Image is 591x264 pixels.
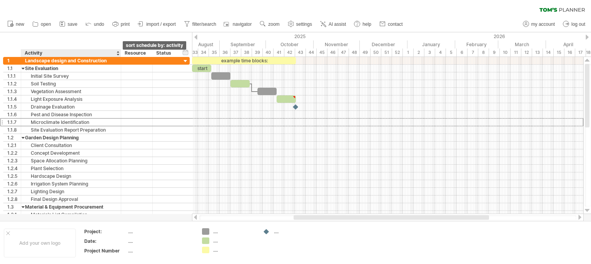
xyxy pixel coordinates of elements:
div: 33 [187,48,198,57]
div: 37 [230,48,241,57]
div: 1.1.4 [7,95,21,103]
span: filter/search [192,22,216,27]
div: November 2025 [314,40,360,48]
a: log out [561,19,588,29]
div: Lighting Design [25,188,117,195]
span: print [121,22,130,27]
div: 40 [263,48,274,57]
span: navigator [233,22,252,27]
span: contact [388,22,403,27]
span: undo [94,22,104,27]
div: 9 [489,48,500,57]
a: undo [83,19,107,29]
div: 1.1.6 [7,111,21,118]
div: Soil Testing [25,80,117,87]
div: 1.1.3 [7,88,21,95]
div: Garden Design Planning [25,134,117,141]
span: open [41,22,51,27]
div: 51 [381,48,392,57]
span: settings [296,22,312,27]
div: Resource [125,49,148,57]
div: 47 [338,48,349,57]
div: Hardscape Design [25,172,117,180]
div: Site Evaluation Report Preparation [25,126,117,134]
div: 1.1.1 [7,72,21,80]
div: Drainage Evaluation [25,103,117,110]
div: 13 [532,48,543,57]
div: 42 [284,48,295,57]
a: settings [286,19,314,29]
div: 1.2 [7,134,21,141]
div: Site Evaluation [25,65,117,72]
div: Project: [84,228,127,235]
div: 6 [457,48,467,57]
div: Status [156,49,173,57]
div: 8 [478,48,489,57]
div: 2 [414,48,424,57]
span: new [16,22,24,27]
div: 4 [435,48,446,57]
div: 49 [360,48,371,57]
div: September 2025 [220,40,266,48]
div: 48 [349,48,360,57]
div: .... [213,247,255,253]
div: January 2026 [407,40,455,48]
span: save [68,22,77,27]
div: 12 [521,48,532,57]
a: my account [521,19,557,29]
a: AI assist [318,19,348,29]
div: 46 [327,48,338,57]
a: print [110,19,132,29]
a: navigator [222,19,254,29]
div: August 2025 [172,40,220,48]
div: 36 [220,48,230,57]
span: help [362,22,371,27]
div: Pest and Disease Inspection [25,111,117,118]
div: Materials List Compilation [25,211,117,218]
div: Activity [25,49,117,57]
div: 1.3.1 [7,211,21,218]
span: AI assist [329,22,346,27]
div: 1.2.5 [7,172,21,180]
div: 17 [575,48,586,57]
div: 39 [252,48,263,57]
a: new [5,19,27,29]
div: 1.1 [7,65,21,72]
div: February 2026 [455,40,498,48]
div: Plant Selection [25,165,117,172]
div: Concept Development [25,149,117,157]
a: help [352,19,374,29]
div: .... [128,228,193,235]
div: 3 [424,48,435,57]
div: Vegetation Assessment [25,88,117,95]
div: .... [213,228,255,235]
a: save [57,19,80,29]
div: 1 [7,57,21,64]
div: 45 [317,48,327,57]
a: contact [377,19,405,29]
a: zoom [258,19,282,29]
span: my account [531,22,555,27]
div: 10 [500,48,511,57]
div: 41 [274,48,284,57]
div: 44 [306,48,317,57]
span: log out [571,22,585,27]
div: 5 [446,48,457,57]
div: example time blocks: [192,57,296,64]
div: 35 [209,48,220,57]
div: 34 [198,48,209,57]
div: start [192,65,211,72]
div: Irrigation System Planning [25,180,117,187]
a: open [30,19,53,29]
div: 43 [295,48,306,57]
div: 52 [392,48,403,57]
div: 15 [554,48,564,57]
div: October 2025 [266,40,314,48]
div: March 2026 [498,40,546,48]
div: 1.2.1 [7,142,21,149]
div: 1.2.4 [7,165,21,172]
div: 50 [371,48,381,57]
div: 11 [511,48,521,57]
div: 1.2.3 [7,157,21,164]
div: Landscape design and Construction [25,57,117,64]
